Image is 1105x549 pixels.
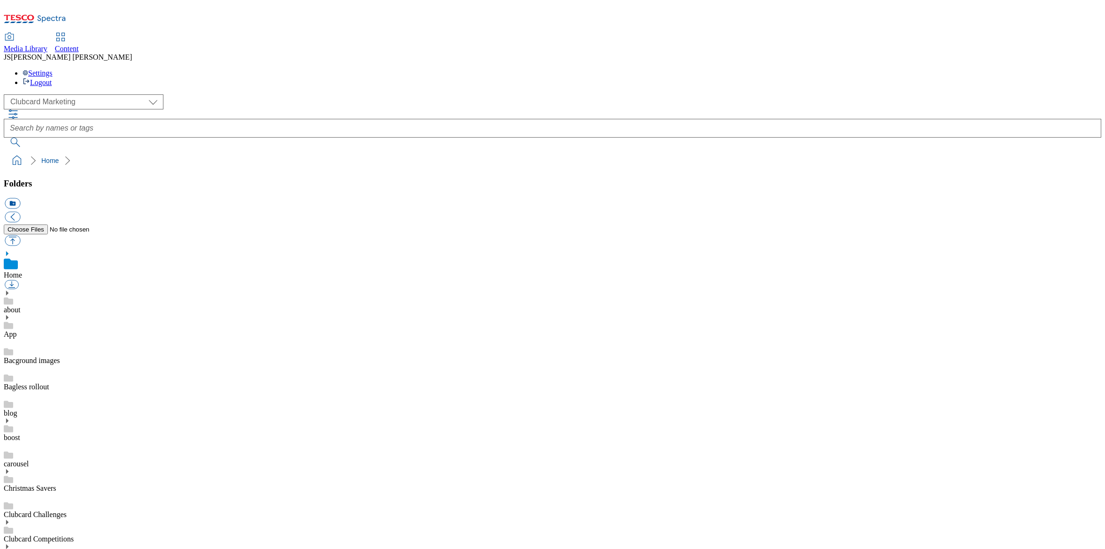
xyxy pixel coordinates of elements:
nav: breadcrumb [4,152,1101,170]
a: Clubcard Challenges [4,510,67,518]
a: App [4,330,17,338]
a: home [9,153,24,168]
input: Search by names or tags [4,119,1101,138]
a: Home [4,271,22,279]
a: Bacground images [4,356,60,364]
a: Bagless rollout [4,383,49,391]
a: carousel [4,460,29,468]
a: boost [4,433,20,441]
a: Media Library [4,33,47,53]
span: [PERSON_NAME] [PERSON_NAME] [11,53,132,61]
a: blog [4,409,17,417]
h3: Folders [4,178,1101,189]
a: Home [41,157,59,164]
a: Clubcard Competitions [4,535,74,543]
a: Settings [23,69,53,77]
a: about [4,306,21,314]
a: Content [55,33,79,53]
span: JS [4,53,11,61]
a: Christmas Savers [4,484,56,492]
a: Logout [23,78,52,86]
span: Content [55,45,79,53]
span: Media Library [4,45,47,53]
